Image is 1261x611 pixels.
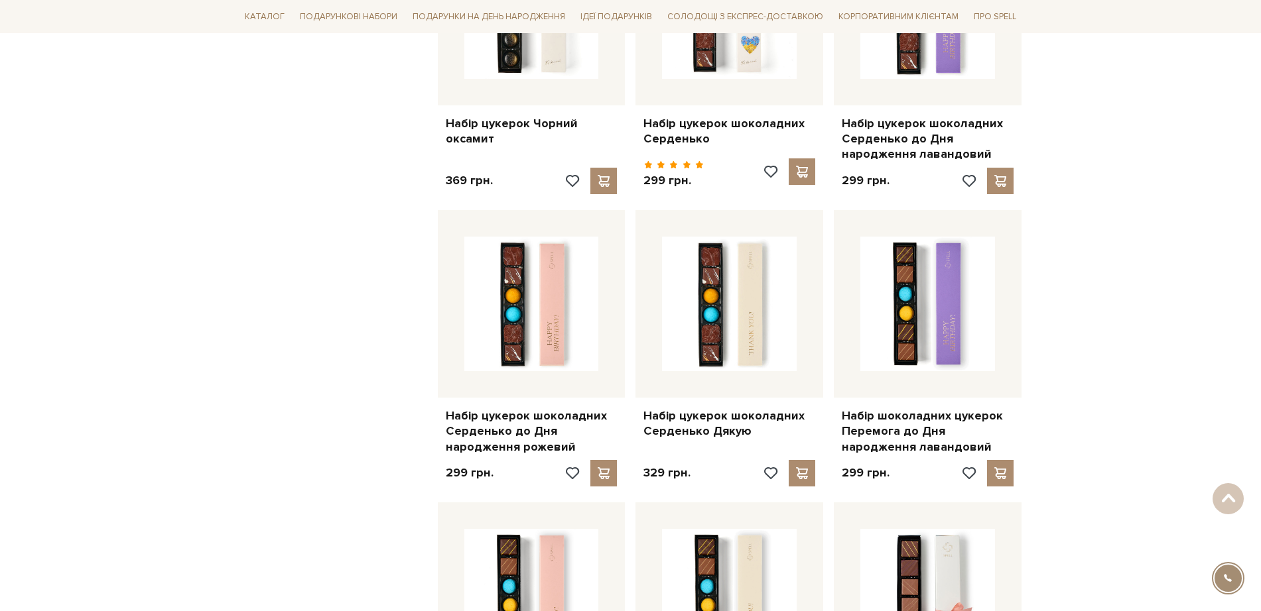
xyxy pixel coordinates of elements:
[842,408,1014,455] a: Набір шоколадних цукерок Перемога до Дня народження лавандовий
[662,5,829,28] a: Солодощі з експрес-доставкою
[446,173,493,188] p: 369 грн.
[239,7,290,27] a: Каталог
[407,7,570,27] a: Подарунки на День народження
[446,408,618,455] a: Набір цукерок шоколадних Серденько до Дня народження рожевий
[833,7,964,27] a: Корпоративним клієнтам
[446,465,494,480] p: 299 грн.
[643,173,704,188] p: 299 грн.
[643,408,815,439] a: Набір цукерок шоколадних Серденько Дякую
[295,7,403,27] a: Подарункові набори
[446,116,618,147] a: Набір цукерок Чорний оксамит
[842,173,890,188] p: 299 грн.
[643,465,691,480] p: 329 грн.
[842,465,890,480] p: 299 грн.
[575,7,657,27] a: Ідеї подарунків
[842,116,1014,162] a: Набір цукерок шоколадних Серденько до Дня народження лавандовий
[968,7,1022,27] a: Про Spell
[643,116,815,147] a: Набір цукерок шоколадних Серденько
